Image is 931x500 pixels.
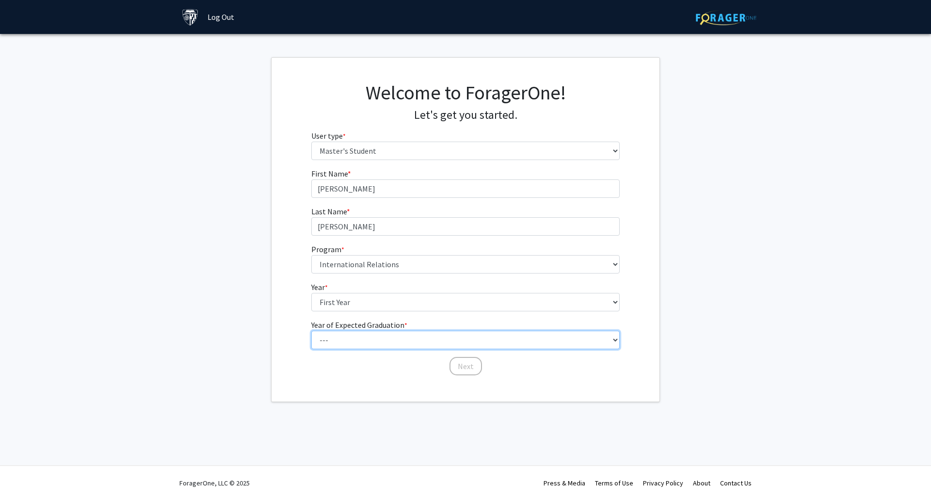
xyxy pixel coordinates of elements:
[311,319,407,331] label: Year of Expected Graduation
[643,479,683,487] a: Privacy Policy
[595,479,633,487] a: Terms of Use
[311,81,620,104] h1: Welcome to ForagerOne!
[720,479,752,487] a: Contact Us
[311,243,344,255] label: Program
[182,9,199,26] img: Johns Hopkins University Logo
[311,207,347,216] span: Last Name
[693,479,710,487] a: About
[311,130,346,142] label: User type
[544,479,585,487] a: Press & Media
[311,169,348,178] span: First Name
[7,456,41,493] iframe: Chat
[696,10,756,25] img: ForagerOne Logo
[311,281,328,293] label: Year
[179,466,250,500] div: ForagerOne, LLC © 2025
[311,108,620,122] h4: Let's get you started.
[449,357,482,375] button: Next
